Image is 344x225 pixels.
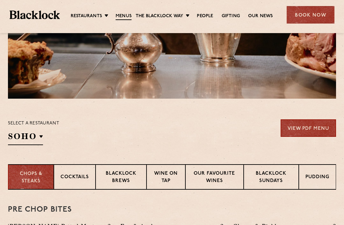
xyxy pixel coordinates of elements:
[10,11,60,19] img: BL_Textured_Logo-footer-cropped.svg
[71,13,102,19] a: Restaurants
[222,13,240,19] a: Gifting
[116,13,132,20] a: Menus
[281,119,336,137] a: View PDF Menu
[305,174,329,182] p: Pudding
[61,174,89,182] p: Cocktails
[192,170,237,185] p: Our favourite wines
[8,131,43,145] h2: SOHO
[102,170,140,185] p: Blacklock Brews
[8,119,59,128] p: Select a restaurant
[136,13,183,19] a: The Blacklock Way
[8,206,336,214] h3: Pre Chop Bites
[15,171,47,185] p: Chops & Steaks
[197,13,213,19] a: People
[287,6,334,24] div: Book Now
[250,170,292,185] p: Blacklock Sundays
[248,13,273,19] a: Our News
[153,170,179,185] p: Wine on Tap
